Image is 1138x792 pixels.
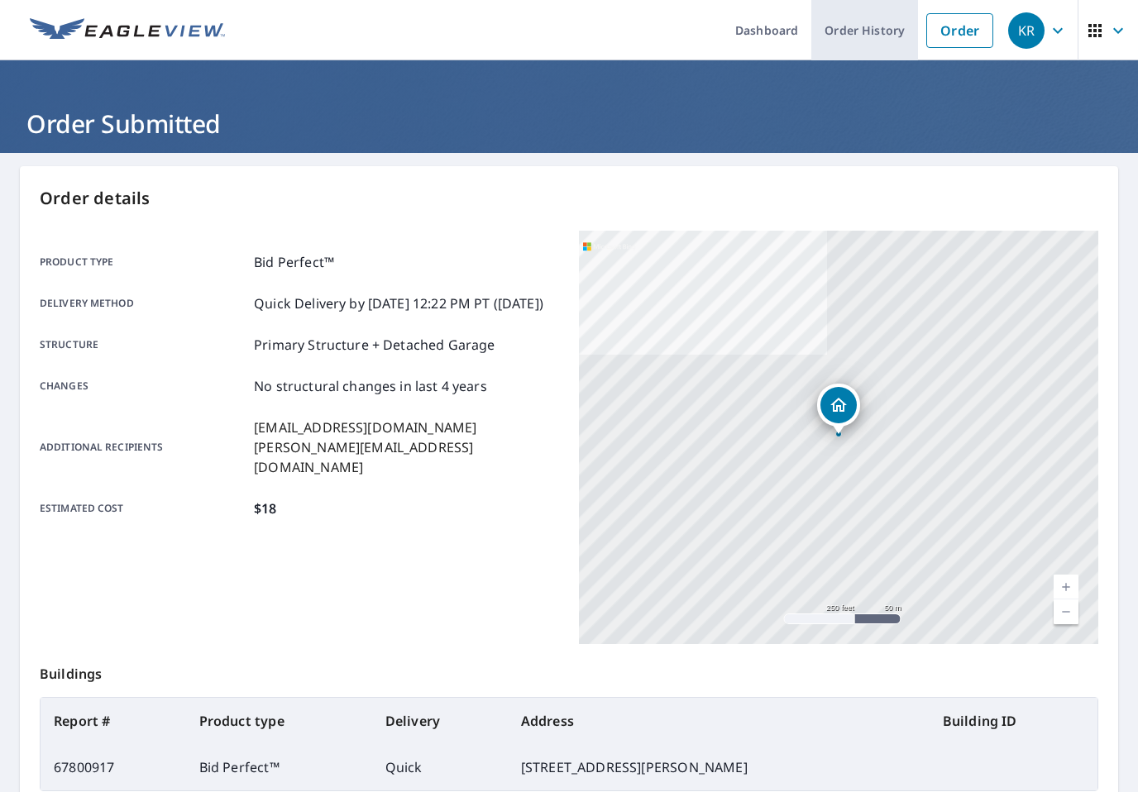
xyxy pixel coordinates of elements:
[40,293,247,313] p: Delivery method
[508,698,930,744] th: Address
[254,252,334,272] p: Bid Perfect™
[930,698,1097,744] th: Building ID
[40,417,247,477] p: Additional recipients
[41,698,186,744] th: Report #
[1054,599,1078,624] a: Current Level 17, Zoom Out
[254,499,276,518] p: $18
[254,417,559,437] p: [EMAIL_ADDRESS][DOMAIN_NAME]
[254,293,543,313] p: Quick Delivery by [DATE] 12:22 PM PT ([DATE])
[40,252,247,272] p: Product type
[20,107,1118,141] h1: Order Submitted
[30,18,225,43] img: EV Logo
[372,698,508,744] th: Delivery
[254,437,559,477] p: [PERSON_NAME][EMAIL_ADDRESS][DOMAIN_NAME]
[186,744,372,790] td: Bid Perfect™
[817,384,860,435] div: Dropped pin, building 1, Residential property, 10 N Main St Sims, IN 46986
[254,376,487,396] p: No structural changes in last 4 years
[372,744,508,790] td: Quick
[40,376,247,396] p: Changes
[40,499,247,518] p: Estimated cost
[40,644,1098,697] p: Buildings
[1054,575,1078,599] a: Current Level 17, Zoom In
[186,698,372,744] th: Product type
[254,335,495,355] p: Primary Structure + Detached Garage
[40,335,247,355] p: Structure
[1008,12,1045,49] div: KR
[926,13,993,48] a: Order
[40,186,1098,211] p: Order details
[41,744,186,790] td: 67800917
[508,744,930,790] td: [STREET_ADDRESS][PERSON_NAME]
